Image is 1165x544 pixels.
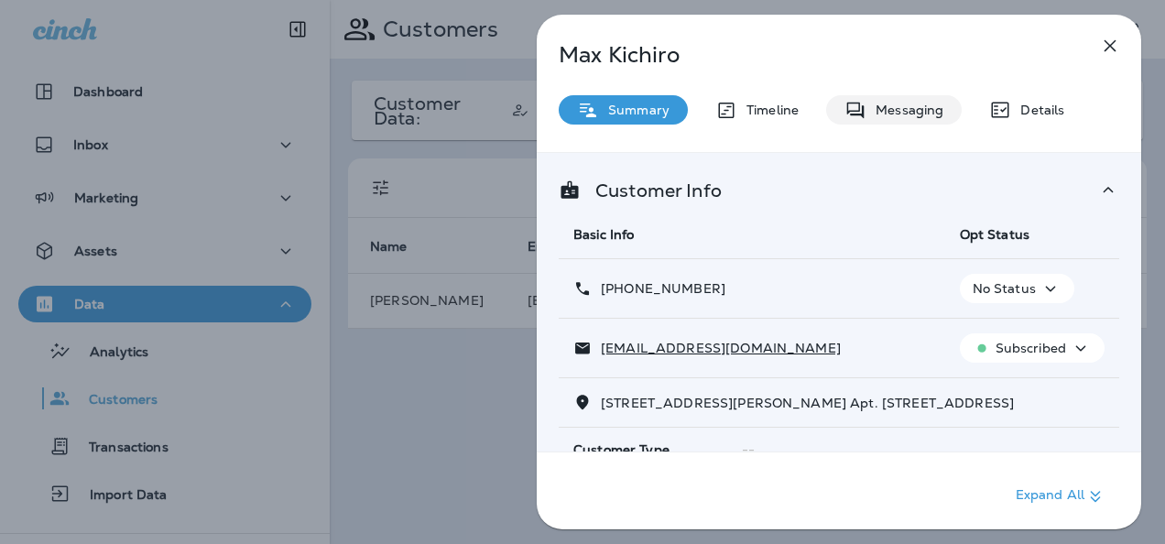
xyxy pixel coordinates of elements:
span: Opt Status [960,226,1029,243]
p: Summary [599,103,670,117]
p: [PHONE_NUMBER] [592,281,725,296]
span: [STREET_ADDRESS][PERSON_NAME] Apt. [STREET_ADDRESS] [601,395,1014,411]
p: Details [1011,103,1064,117]
button: No Status [960,274,1074,303]
p: Messaging [866,103,943,117]
span: Customer Type [573,442,670,458]
button: Subscribed [960,333,1105,363]
span: Basic Info [573,226,634,243]
p: Subscribed [996,341,1066,355]
span: -- [742,441,755,458]
p: Customer Info [581,183,722,198]
p: [EMAIL_ADDRESS][DOMAIN_NAME] [592,341,841,355]
p: Max Kichiro [559,42,1059,68]
p: Timeline [737,103,799,117]
p: Expand All [1016,485,1106,507]
button: Expand All [1008,480,1114,513]
p: No Status [973,281,1036,296]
